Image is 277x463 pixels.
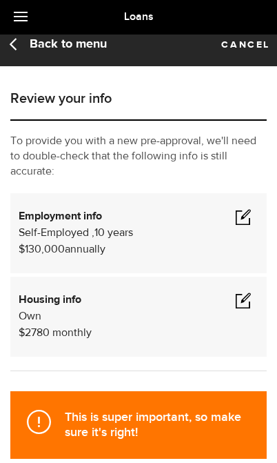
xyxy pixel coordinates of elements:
span: annually [65,244,105,255]
a: Cancel [221,35,270,50]
span: 2780 [25,328,50,339]
b: Employment info [19,211,102,222]
b: Housing info [19,295,81,306]
span: Own [19,311,41,322]
p: To provide you with a new pre-approval, we'll need to double-check that the following info is sti... [10,134,267,179]
span: $130,000 [19,244,65,255]
span: $ [19,328,25,339]
span: Loans [124,10,154,23]
strong: This is super important, so make sure it's right! [65,410,250,440]
h1: Review your info [10,92,267,106]
span: 10 years [94,228,133,239]
span: monthly [52,328,92,339]
span: Self-Employed , [19,228,94,239]
button: Open LiveChat chat widget [11,6,52,47]
a: Back to menu [7,35,107,52]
